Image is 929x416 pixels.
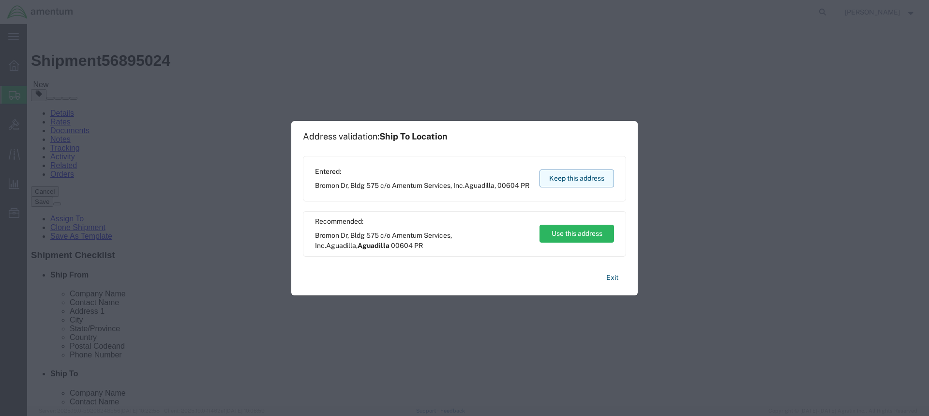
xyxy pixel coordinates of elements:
[315,167,529,177] span: Entered:
[303,131,448,142] h1: Address validation:
[315,216,530,227] span: Recommended:
[414,242,423,249] span: PR
[497,182,519,189] span: 00604
[599,269,626,286] button: Exit
[391,242,413,249] span: 00604
[539,225,614,243] button: Use this address
[358,242,390,249] span: Aguadilla
[521,182,529,189] span: PR
[464,182,494,189] span: Aguadilla
[315,231,530,251] span: Bromon Dr, Bldg 575 c/o Amentum Services, Inc. ,
[326,242,356,249] span: Aguadilla
[379,131,448,141] span: Ship To Location
[315,181,529,191] span: Bromon Dr, Bldg 575 c/o Amentum Services, Inc. ,
[539,169,614,187] button: Keep this address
